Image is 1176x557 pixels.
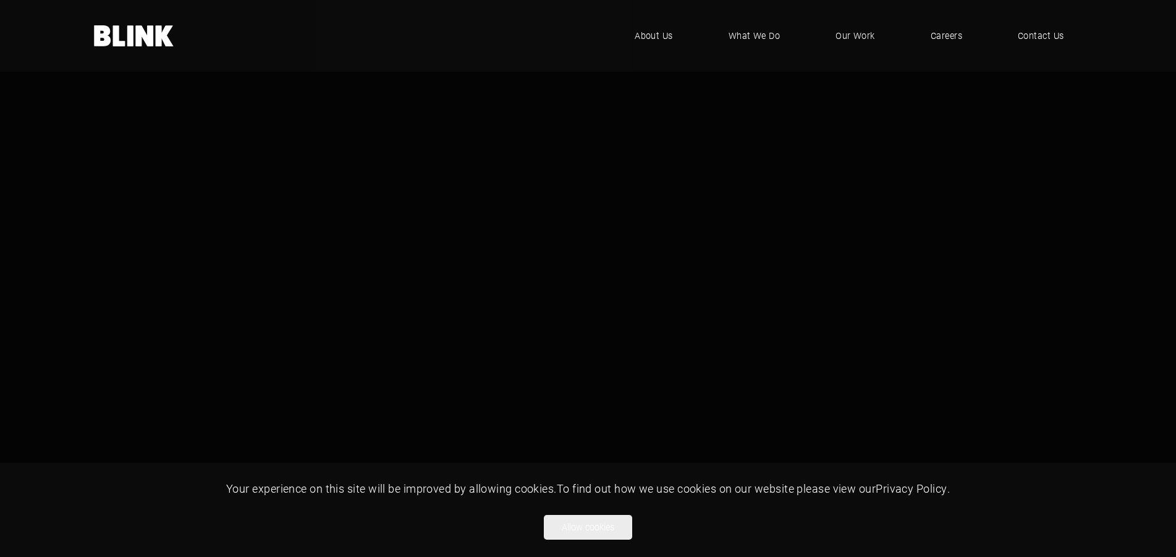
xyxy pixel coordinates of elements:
button: Allow cookies [544,515,632,540]
a: Contact Us [999,17,1083,54]
span: About Us [635,29,673,43]
span: Your experience on this site will be improved by allowing cookies. To find out how we use cookies... [226,481,950,496]
a: Privacy Policy [876,481,947,496]
span: Contact Us [1018,29,1064,43]
span: Our Work [835,29,875,43]
a: Home [94,25,174,46]
a: About Us [616,17,692,54]
span: What We Do [729,29,780,43]
span: Careers [931,29,962,43]
a: What We Do [710,17,799,54]
a: Our Work [817,17,894,54]
a: Careers [912,17,981,54]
